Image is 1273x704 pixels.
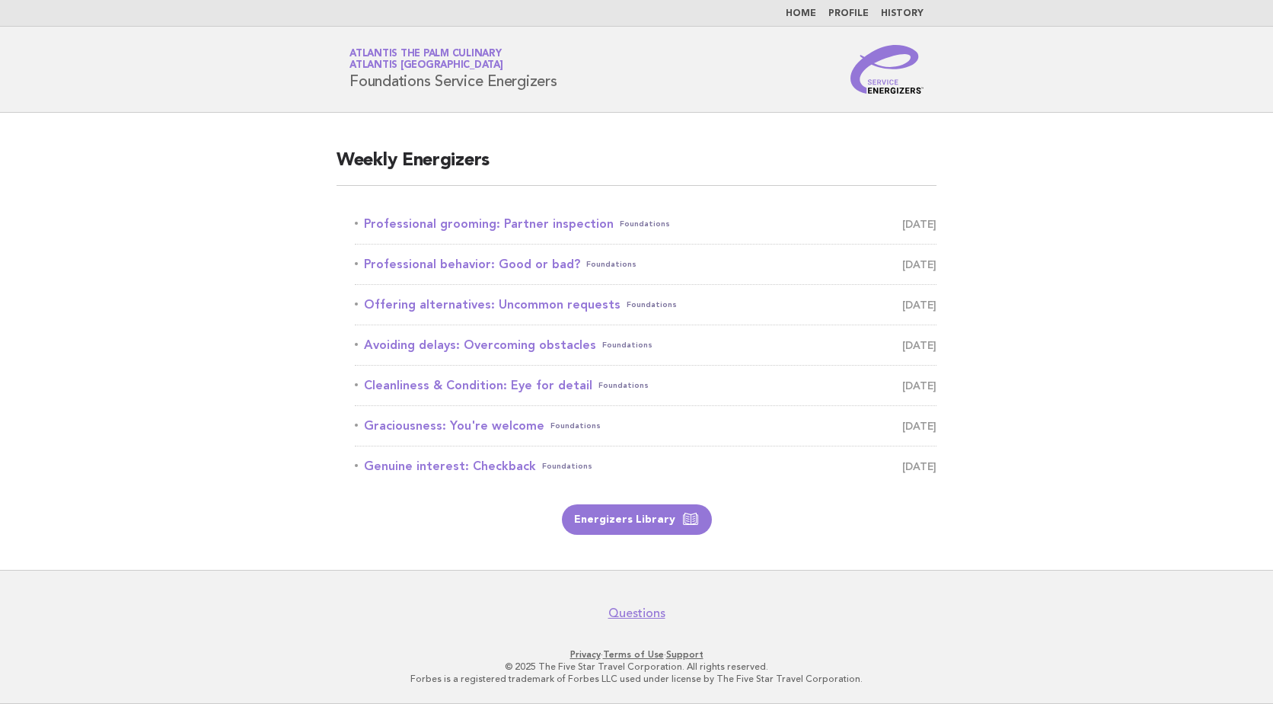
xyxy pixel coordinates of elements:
[355,213,936,235] a: Professional grooming: Partner inspectionFoundations [DATE]
[171,648,1102,661] p: · ·
[349,50,557,89] h1: Foundations Service Energizers
[355,375,936,396] a: Cleanliness & Condition: Eye for detailFoundations [DATE]
[349,61,503,71] span: Atlantis [GEOGRAPHIC_DATA]
[902,334,936,356] span: [DATE]
[850,45,924,94] img: Service Energizers
[786,9,816,18] a: Home
[550,415,601,437] span: Foundations
[355,334,936,356] a: Avoiding delays: Overcoming obstaclesFoundations [DATE]
[881,9,924,18] a: History
[337,149,936,186] h2: Weekly Energizers
[171,661,1102,673] p: © 2025 The Five Star Travel Corporation. All rights reserved.
[602,334,652,356] span: Foundations
[828,9,869,18] a: Profile
[902,415,936,437] span: [DATE]
[902,456,936,477] span: [DATE]
[666,649,703,660] a: Support
[562,504,712,535] a: Energizers Library
[620,213,670,235] span: Foundations
[171,673,1102,685] p: Forbes is a registered trademark of Forbes LLC used under license by The Five Star Travel Corpora...
[355,254,936,275] a: Professional behavior: Good or bad?Foundations [DATE]
[608,606,665,621] a: Questions
[586,254,636,275] span: Foundations
[598,375,649,396] span: Foundations
[570,649,601,660] a: Privacy
[902,294,936,315] span: [DATE]
[349,49,503,70] a: Atlantis The Palm CulinaryAtlantis [GEOGRAPHIC_DATA]
[902,375,936,396] span: [DATE]
[542,456,592,477] span: Foundations
[355,456,936,477] a: Genuine interest: CheckbackFoundations [DATE]
[902,254,936,275] span: [DATE]
[355,415,936,437] a: Graciousness: You're welcomeFoundations [DATE]
[603,649,664,660] a: Terms of Use
[902,213,936,235] span: [DATE]
[355,294,936,315] a: Offering alternatives: Uncommon requestsFoundations [DATE]
[627,294,677,315] span: Foundations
